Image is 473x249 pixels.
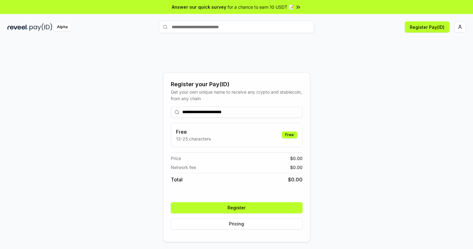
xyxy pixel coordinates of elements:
[172,4,226,10] span: Answer our quick survey
[171,80,303,89] div: Register your Pay(ID)
[171,89,303,102] div: Get your own unique name to receive any crypto and stablecoin, from any chain
[405,21,449,33] button: Register Pay(ID)
[7,23,28,31] img: reveel_dark
[282,131,297,138] div: Free
[176,136,211,142] p: 13-25 characters
[171,202,303,213] button: Register
[54,23,71,31] div: Alpha
[228,4,294,10] span: for a chance to earn 10 USDT 📝
[290,155,303,162] span: $ 0.00
[171,155,181,162] span: Price
[29,23,52,31] img: pay_id
[290,164,303,171] span: $ 0.00
[171,218,303,229] button: Pricing
[288,176,303,183] span: $ 0.00
[171,176,183,183] span: Total
[171,164,196,171] span: Network fee
[176,128,211,136] h3: Free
